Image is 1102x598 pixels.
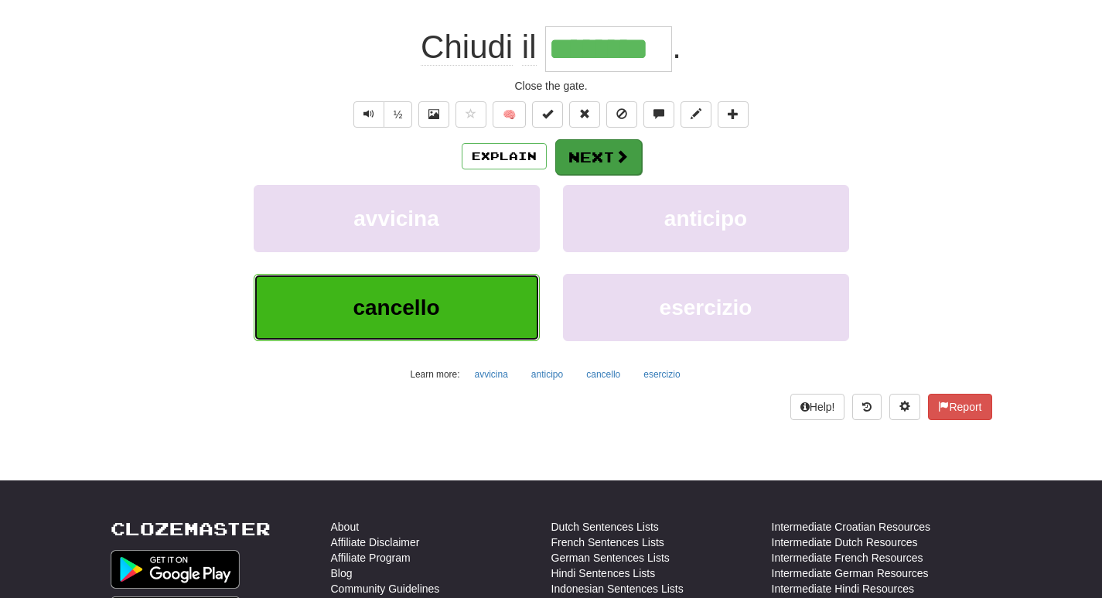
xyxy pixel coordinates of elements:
button: Help! [790,394,845,420]
a: Intermediate Dutch Resources [772,535,918,550]
button: esercizio [635,363,688,386]
button: 🧠 [493,101,526,128]
a: Community Guidelines [331,581,440,596]
button: cancello [254,274,540,341]
button: anticipo [523,363,571,386]
button: Ignore sentence (alt+i) [606,101,637,128]
a: Affiliate Program [331,550,411,566]
a: Affiliate Disclaimer [331,535,420,550]
button: cancello [578,363,629,386]
a: Intermediate German Resources [772,566,929,581]
img: Get it on Google Play [111,550,241,589]
small: Learn more: [410,369,459,380]
a: About [331,519,360,535]
div: Text-to-speech controls [350,101,413,128]
button: Discuss sentence (alt+u) [643,101,674,128]
button: ½ [384,101,413,128]
a: Clozemaster [111,519,271,538]
button: Favorite sentence (alt+f) [455,101,486,128]
a: Intermediate Hindi Resources [772,581,914,596]
span: il [522,29,537,66]
button: Edit sentence (alt+d) [681,101,711,128]
a: Hindi Sentences Lists [551,566,656,581]
button: Add to collection (alt+a) [718,101,749,128]
button: Show image (alt+x) [418,101,449,128]
span: . [672,29,681,65]
button: Set this sentence to 100% Mastered (alt+m) [532,101,563,128]
a: Blog [331,566,353,581]
a: Intermediate French Resources [772,550,923,566]
button: anticipo [563,185,849,252]
button: Reset to 0% Mastered (alt+r) [569,101,600,128]
a: Intermediate Croatian Resources [772,519,930,535]
button: esercizio [563,274,849,341]
span: avvicina [353,207,439,231]
button: Explain [462,143,547,169]
a: German Sentences Lists [551,550,670,566]
span: Chiudi [421,29,513,66]
button: avvicina [466,363,517,386]
button: Round history (alt+y) [852,394,882,420]
span: anticipo [664,207,747,231]
a: Dutch Sentences Lists [551,519,659,535]
span: cancello [353,296,439,320]
span: esercizio [660,296,752,320]
button: Next [555,139,642,175]
a: French Sentences Lists [551,535,664,550]
button: Play sentence audio (ctl+space) [353,101,384,128]
button: Report [928,394,991,420]
button: avvicina [254,185,540,252]
a: Indonesian Sentences Lists [551,581,684,596]
div: Close the gate. [111,78,992,94]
